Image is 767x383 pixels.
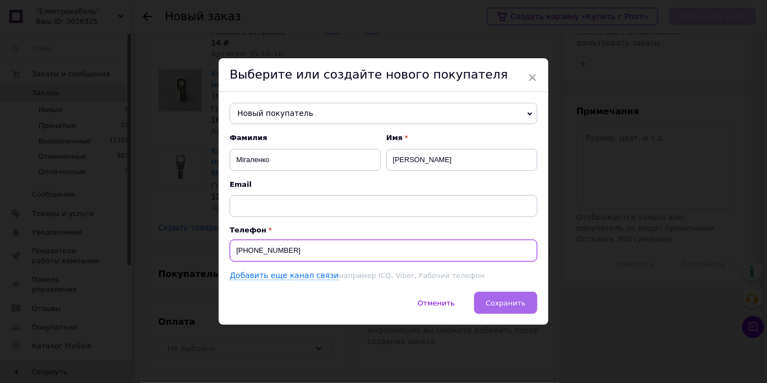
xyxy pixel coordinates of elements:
span: Отменить [418,299,455,307]
a: Добавить еще канал связи [230,271,339,280]
div: Выберите или создайте нового покупателя [219,58,548,92]
button: Сохранить [474,292,537,314]
span: Новый покупатель [230,103,537,125]
input: Например: Иван [386,149,537,171]
span: например ICQ, Viber, Рабочий телефон [339,271,485,280]
span: × [527,68,537,87]
p: Телефон [230,226,537,234]
span: Email [230,180,537,190]
span: Фамилия [230,133,381,143]
span: Имя [386,133,537,143]
input: Например: Иванов [230,149,381,171]
span: Сохранить [486,299,526,307]
input: +38 096 0000000 [230,240,537,262]
button: Отменить [406,292,466,314]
